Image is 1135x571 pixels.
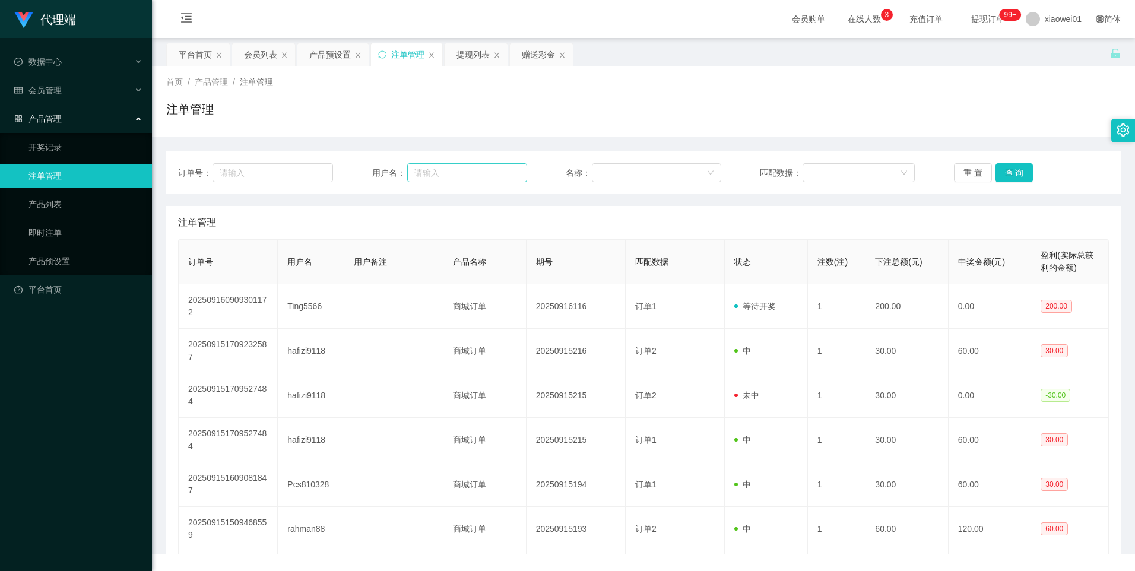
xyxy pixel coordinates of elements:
[527,284,626,329] td: 20250916116
[1041,433,1068,446] span: 30.00
[166,100,214,118] h1: 注单管理
[179,418,278,462] td: 202509151709527484
[1041,522,1068,535] span: 60.00
[453,257,486,267] span: 产品名称
[428,52,435,59] i: 图标: close
[536,257,553,267] span: 期号
[378,50,386,59] i: 图标: sync
[808,418,866,462] td: 1
[443,284,526,329] td: 商城订单
[14,85,62,95] span: 会员管理
[865,462,948,507] td: 30.00
[188,77,190,87] span: /
[278,329,344,373] td: hafizi9118
[1041,344,1068,357] span: 30.00
[865,507,948,551] td: 60.00
[278,373,344,418] td: hafizi9118
[958,257,1005,267] span: 中奖金额(元)
[808,373,866,418] td: 1
[1096,15,1104,23] i: 图标: global
[1000,9,1021,21] sup: 1211
[28,221,142,245] a: 即时注单
[14,14,76,24] a: 代理端
[635,391,657,400] span: 订单2
[40,1,76,39] h1: 代理端
[456,43,490,66] div: 提现列表
[734,257,751,267] span: 状态
[817,257,848,267] span: 注数(注)
[195,77,228,87] span: 产品管理
[903,15,949,23] span: 充值订单
[865,284,948,329] td: 200.00
[954,163,992,182] button: 重 置
[527,373,626,418] td: 20250915215
[14,278,142,302] a: 图标: dashboard平台首页
[734,524,751,534] span: 中
[28,192,142,216] a: 产品列表
[1110,48,1121,59] i: 图标: unlock
[707,169,714,177] i: 图标: down
[188,257,213,267] span: 订单号
[1041,478,1068,491] span: 30.00
[28,249,142,273] a: 产品预设置
[635,302,657,311] span: 订单1
[522,43,555,66] div: 赠送彩金
[734,480,751,489] span: 中
[14,58,23,66] i: 图标: check-circle-o
[213,163,333,182] input: 请输入
[161,527,1126,540] div: 2021
[178,215,216,230] span: 注单管理
[949,373,1031,418] td: 0.00
[179,373,278,418] td: 202509151709527484
[28,164,142,188] a: 注单管理
[635,524,657,534] span: 订单2
[178,167,213,179] span: 订单号：
[808,462,866,507] td: 1
[527,507,626,551] td: 20250915193
[166,1,207,39] i: 图标: menu-fold
[949,507,1031,551] td: 120.00
[734,391,759,400] span: 未中
[1041,250,1093,272] span: 盈利(实际总获利的金额)
[884,9,889,21] p: 3
[287,257,312,267] span: 用户名
[635,435,657,445] span: 订单1
[949,462,1031,507] td: 60.00
[14,12,33,28] img: logo.9652507e.png
[309,43,351,66] div: 产品预设置
[278,418,344,462] td: hafizi9118
[407,163,527,182] input: 请输入
[527,462,626,507] td: 20250915194
[443,418,526,462] td: 商城订单
[179,507,278,551] td: 202509151509468559
[166,77,183,87] span: 首页
[949,329,1031,373] td: 60.00
[278,507,344,551] td: rahman88
[635,346,657,356] span: 订单2
[734,435,751,445] span: 中
[354,52,362,59] i: 图标: close
[808,329,866,373] td: 1
[734,346,751,356] span: 中
[443,507,526,551] td: 商城订单
[635,257,668,267] span: 匹配数据
[240,77,273,87] span: 注单管理
[995,163,1033,182] button: 查 询
[443,462,526,507] td: 商城订单
[808,284,866,329] td: 1
[179,329,278,373] td: 202509151709232587
[14,114,62,123] span: 产品管理
[635,480,657,489] span: 订单1
[354,257,387,267] span: 用户备注
[760,167,803,179] span: 匹配数据：
[901,169,908,177] i: 图标: down
[179,284,278,329] td: 202509160909301172
[949,284,1031,329] td: 0.00
[281,52,288,59] i: 图标: close
[391,43,424,66] div: 注单管理
[881,9,893,21] sup: 3
[372,167,408,179] span: 用户名：
[233,77,235,87] span: /
[1041,300,1072,313] span: 200.00
[1117,123,1130,137] i: 图标: setting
